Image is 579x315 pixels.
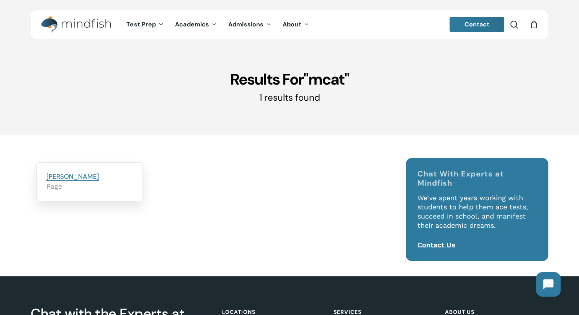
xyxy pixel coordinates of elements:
[303,69,349,89] span: "mcat"
[465,20,490,28] span: Contact
[31,70,548,89] h1: Results For
[530,20,538,29] a: Cart
[31,10,548,39] header: Main Menu
[450,17,505,32] a: Contact
[46,182,133,191] span: Page
[121,21,169,28] a: Test Prep
[126,20,156,28] span: Test Prep
[228,20,263,28] span: Admissions
[417,241,455,249] a: Contact Us
[528,264,568,304] iframe: Chatbot
[417,193,537,240] p: We’ve spent years working with students to help them ace tests, succeed in school, and manifest t...
[417,169,537,188] h4: Chat With Experts at Mindfish
[121,10,314,39] nav: Main Menu
[283,20,301,28] span: About
[222,21,277,28] a: Admissions
[277,21,315,28] a: About
[46,172,99,181] a: [PERSON_NAME]
[175,20,209,28] span: Academics
[169,21,222,28] a: Academics
[259,91,320,103] span: 1 results found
